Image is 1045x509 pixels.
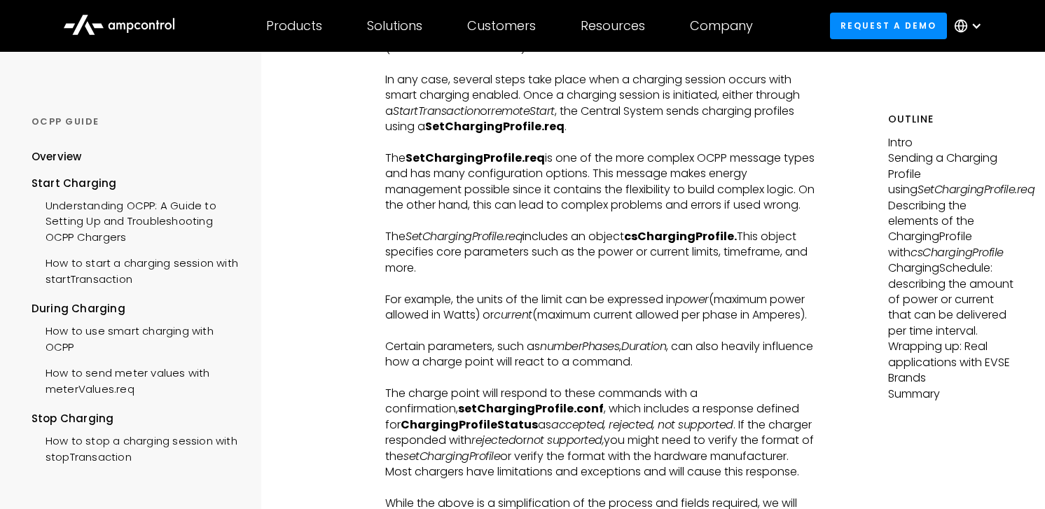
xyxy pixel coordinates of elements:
[385,214,816,229] p: ‍
[32,301,240,316] div: During Charging
[581,18,645,34] div: Resources
[385,480,816,496] p: ‍
[32,426,240,468] a: How to stop a charging session with stopTransaction
[393,103,480,119] em: StartTransaction
[385,292,816,323] p: For example, the units of the limit can be expressed in (maximum power allowed in Watts) or (maxi...
[385,276,816,291] p: ‍
[367,18,422,34] div: Solutions
[385,229,816,276] p: The includes an object This object specifies core parameters such as the power or current limits,...
[266,18,322,34] div: Products
[401,417,538,433] strong: ChargingProfileStatus
[458,400,604,417] strong: setChargingProfile.conf
[690,18,753,34] div: Company
[385,386,816,480] p: The charge point will respond to these commands with a confirmation, , which includes a response ...
[385,151,816,214] p: The is one of the more complex OCPP message types and has many configuration options. This messag...
[406,150,545,166] strong: SetChargingProfile.req
[888,135,1013,151] p: Intro
[888,198,1013,261] p: Describing the elements of the ChargingProfile with
[911,244,1004,260] em: csChargingProfile
[888,260,1013,339] p: ChargingSchedule: describing the amount of power or current that can be delivered per time interval.
[385,72,816,135] p: In any case, several steps take place when a charging session occurs with smart charging enabled....
[491,103,555,119] em: remoteStart
[621,338,666,354] em: Duration
[32,316,240,358] a: How to use smart charging with OCPP
[830,13,948,39] a: Request a demo
[471,432,515,448] em: rejected
[32,358,240,400] a: How to send meter values with meterValues.req
[918,181,1034,197] em: SetChargingProfile.req
[527,432,604,448] em: not supported,
[385,323,816,338] p: ‍
[494,307,532,323] em: current
[467,18,536,34] div: Customers
[385,370,816,386] p: ‍
[624,228,737,244] strong: csChargingProfile.
[888,386,1013,402] p: Summary
[32,176,240,191] div: Start Charging
[32,249,240,291] a: How to start a charging session with startTransaction
[385,339,816,370] p: Certain parameters, such as , , can also heavily influence how a charge point will react to a com...
[888,112,1013,127] h5: Outline
[32,191,240,249] a: Understanding OCPP: A Guide to Setting Up and Troubleshooting OCPP Chargers
[32,149,82,165] div: Overview
[551,417,733,433] em: accepted, rejected, not supported
[406,228,522,244] em: SetChargingProfile.req
[888,151,1013,197] p: Sending a Charging Profile using
[675,291,709,307] em: power
[385,57,816,72] p: ‍
[32,116,240,128] div: OCPP GUIDE
[540,338,619,354] em: numberPhases
[425,118,565,134] strong: SetChargingProfile.req
[32,411,240,426] div: Stop Charging
[888,339,1013,386] p: Wrapping up: Real applications with EVSE Brands
[403,448,500,464] em: setChargingProfile
[385,135,816,151] p: ‍
[32,149,82,175] a: Overview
